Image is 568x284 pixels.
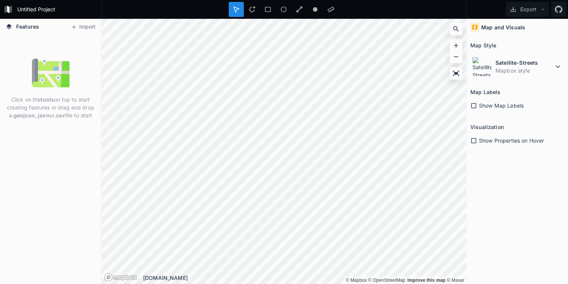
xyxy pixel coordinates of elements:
[479,102,524,109] span: Show Map Labels
[346,278,367,283] a: Mapbox
[506,2,549,17] button: Export
[470,39,496,51] h2: Map Style
[143,274,466,282] div: [DOMAIN_NAME]
[479,137,544,144] span: Show Properties on Hover
[407,278,446,283] a: Map feedback
[472,57,492,76] img: Satellite-Streets
[470,86,500,98] h2: Map Labels
[447,278,465,283] a: Maxar
[495,67,553,74] dd: Mapbox style
[481,23,525,31] h4: Map and Visuals
[470,121,504,133] h2: Visualization
[36,112,50,118] strong: .json
[495,59,553,67] dt: Satellite-Streets
[16,23,39,30] span: Features
[67,21,99,33] button: Import
[6,96,95,119] p: Click on the on top to start creating features or drag and drop a , or file to start
[12,112,35,118] strong: .geojson
[368,278,405,283] a: OpenStreetMap
[41,96,54,103] strong: tools
[104,273,137,282] a: Mapbox logo
[32,54,69,92] img: empty
[54,112,65,118] strong: .csv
